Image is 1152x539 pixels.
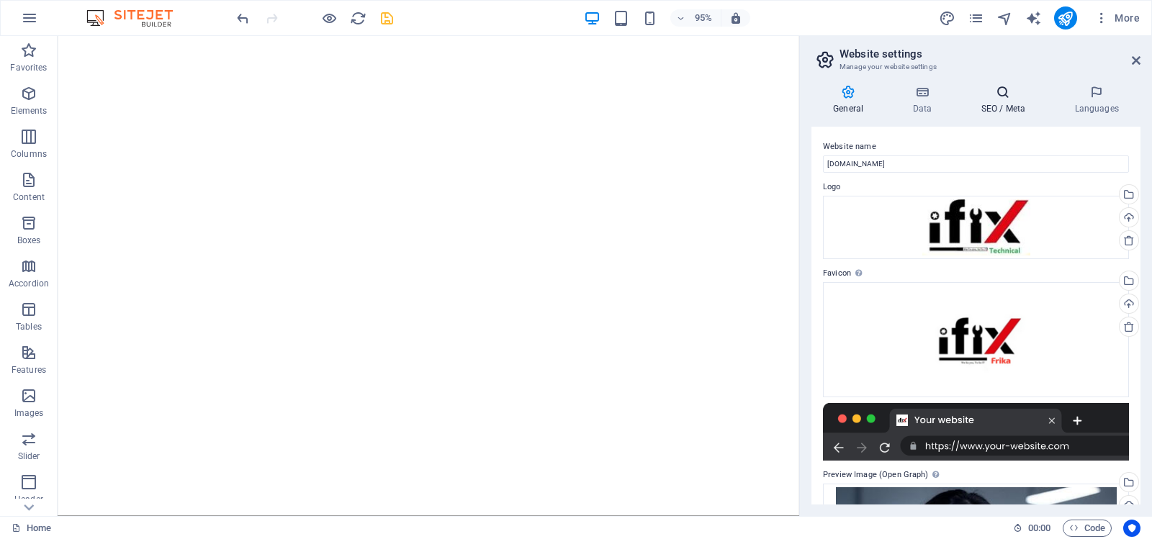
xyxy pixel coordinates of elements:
button: pages [968,9,985,27]
i: Pages (Ctrl+Alt+S) [968,10,984,27]
div: IfixLogo-zrlUSt5xmIfuFBA_A3xmUA-8JWJnh1xG06_tdH2yLZo0w.png [823,282,1129,397]
label: Favicon [823,265,1129,282]
p: Tables [16,321,42,332]
p: Features [12,364,46,376]
h4: Data [891,85,959,115]
h4: General [811,85,891,115]
input: Name... [823,155,1129,173]
span: Code [1069,520,1105,537]
button: text_generator [1025,9,1043,27]
h6: Session time [1013,520,1051,537]
p: Columns [11,148,47,160]
p: Slider [18,450,40,462]
p: Images [14,407,44,419]
span: 00 00 [1028,520,1050,537]
span: : [1038,522,1040,533]
h4: Languages [1053,85,1140,115]
i: Navigator [996,10,1013,27]
button: navigator [996,9,1014,27]
button: More [1089,6,1146,30]
p: Elements [11,105,48,117]
div: ifiXLogo--U0QlytDESfRHlquzVdCwg.jpg [823,196,1129,260]
h3: Manage your website settings [840,60,1112,73]
p: Favorites [10,62,47,73]
span: More [1094,11,1140,25]
a: Click to cancel selection. Double-click to open Pages [12,520,51,537]
label: Logo [823,178,1129,196]
h4: SEO / Meta [959,85,1053,115]
button: Usercentrics [1123,520,1140,537]
p: Boxes [17,235,41,246]
iframe: To enrich screen reader interactions, please activate Accessibility in Grammarly extension settings [58,36,799,516]
button: design [939,9,956,27]
p: Header [14,494,43,505]
h2: Website settings [840,47,1140,60]
i: AI Writer [1025,10,1042,27]
label: Preview Image (Open Graph) [823,466,1129,484]
i: Publish [1057,10,1074,27]
label: Website name [823,138,1129,155]
button: Code [1063,520,1112,537]
i: On resize automatically adjust zoom level to fit chosen device. [729,12,742,24]
p: Content [13,191,45,203]
button: publish [1054,6,1077,30]
i: Design (Ctrl+Alt+Y) [939,10,955,27]
p: Accordion [9,278,49,289]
